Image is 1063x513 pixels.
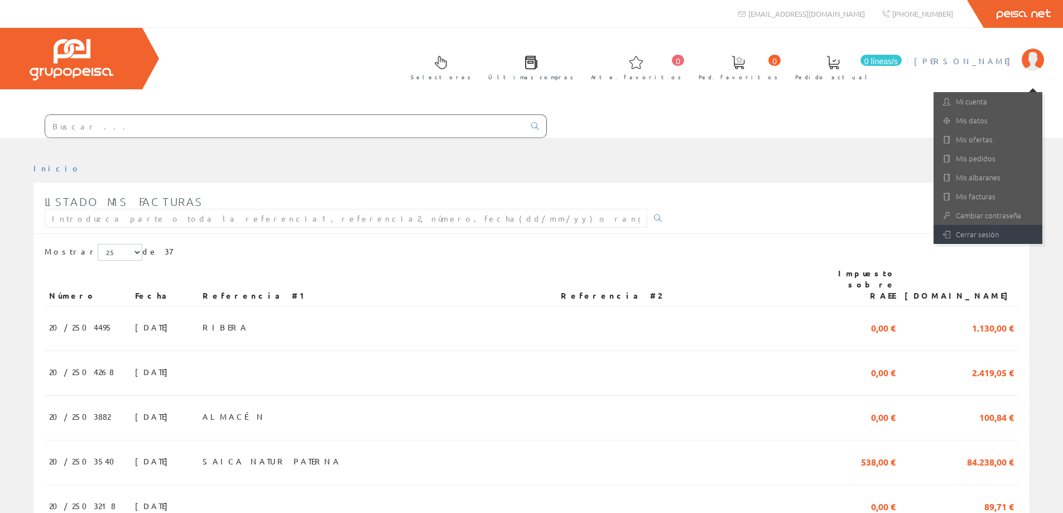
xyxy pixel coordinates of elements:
font: de 37 [142,246,172,256]
a: Mis ofertas [934,130,1042,149]
font: SAICA NATUR PATERNA [203,456,341,466]
font: Impuesto sobre RAEE [838,268,896,300]
font: 20/2504268 [49,367,114,377]
font: Fecha [135,290,171,300]
input: Buscar ... [45,115,525,137]
a: Mi cuenta [934,92,1042,111]
font: 89,71 € [984,501,1014,512]
font: Referencia #2 [561,290,661,300]
font: [DATE] [135,456,174,466]
select: Mostrar [98,244,142,261]
font: 100,84 € [979,411,1014,423]
font: 1.130,00 € [972,322,1014,334]
font: 0,00 € [871,367,896,378]
font: 0 líneas/s [864,57,898,66]
font: Referencia #1 [203,290,310,300]
font: 0 [676,57,680,66]
font: Arte. favoritos [591,73,681,81]
a: Cerrar sesión [934,225,1042,244]
font: Mis ofertas [956,134,993,145]
font: Mis facturas [956,191,995,202]
font: 2.419,05 € [972,367,1014,378]
font: Mostrar [45,246,98,256]
input: Introduzca parte o toda la referencia1, referencia2, número, fecha(dd/mm/yy) o rango de fechas(dd... [45,209,647,228]
font: [PERSON_NAME] [914,56,1016,66]
font: ALMACÉN [203,411,266,421]
font: Mis pedidos [956,153,995,164]
a: Selectores [400,46,477,87]
a: Mis albaranes [934,168,1042,187]
font: 0,00 € [871,322,896,334]
font: 20/2503882 [49,411,110,421]
a: Mis facturas [934,187,1042,206]
a: Cambiar contraseña [934,206,1042,225]
font: 538,00 € [861,456,896,468]
font: Cambiar contraseña [956,210,1021,220]
font: 20/2503218 [49,501,116,511]
font: 84.238,00 € [967,456,1014,468]
font: [DATE] [135,501,174,511]
font: [DATE] [135,367,174,377]
font: [EMAIL_ADDRESS][DOMAIN_NAME] [748,9,865,18]
font: [DATE] [135,411,174,421]
font: Últimas compras [488,73,574,81]
font: [DOMAIN_NAME] [905,290,1014,300]
font: 0,00 € [871,411,896,423]
font: RIBERA [203,322,248,332]
font: 20/2504495 [49,322,113,332]
font: Mis albaranes [956,172,1001,183]
font: Mi cuenta [956,96,987,107]
a: Inicio [33,163,81,173]
img: Grupo Peisa [30,39,113,80]
font: 0 [772,57,777,66]
a: [PERSON_NAME] [914,46,1044,57]
font: 0,00 € [871,501,896,512]
font: Selectores [411,73,471,81]
font: Número [49,290,96,300]
font: Pedido actual [795,73,871,81]
font: Ped. favoritos [699,73,778,81]
a: Mis datos [934,111,1042,130]
a: Mis pedidos [934,149,1042,168]
font: [PHONE_NUMBER] [892,9,953,18]
a: Últimas compras [477,46,579,87]
font: [DATE] [135,322,174,332]
font: Cerrar sesión [956,229,999,239]
font: Listado mis facturas [45,195,203,208]
font: 20/2503540 [49,456,121,466]
font: Mis datos [956,115,988,126]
